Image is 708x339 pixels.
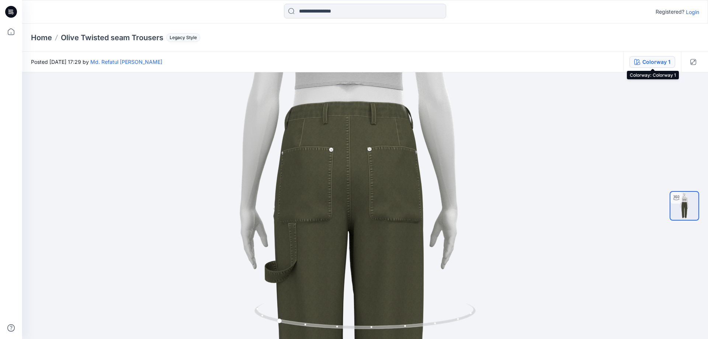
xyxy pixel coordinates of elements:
div: Colorway 1 [642,58,670,66]
button: Colorway 1 [629,56,675,68]
p: Registered? [656,7,684,16]
span: Posted [DATE] 17:29 by [31,58,162,66]
button: Legacy Style [163,32,200,43]
span: Legacy Style [166,33,200,42]
a: Home [31,32,52,43]
p: Login [686,8,699,16]
a: Md. Refatul [PERSON_NAME] [90,59,162,65]
p: Olive Twisted seam Trousers [61,32,163,43]
img: turntable-23-09-2025-11:31:10 [670,192,698,220]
